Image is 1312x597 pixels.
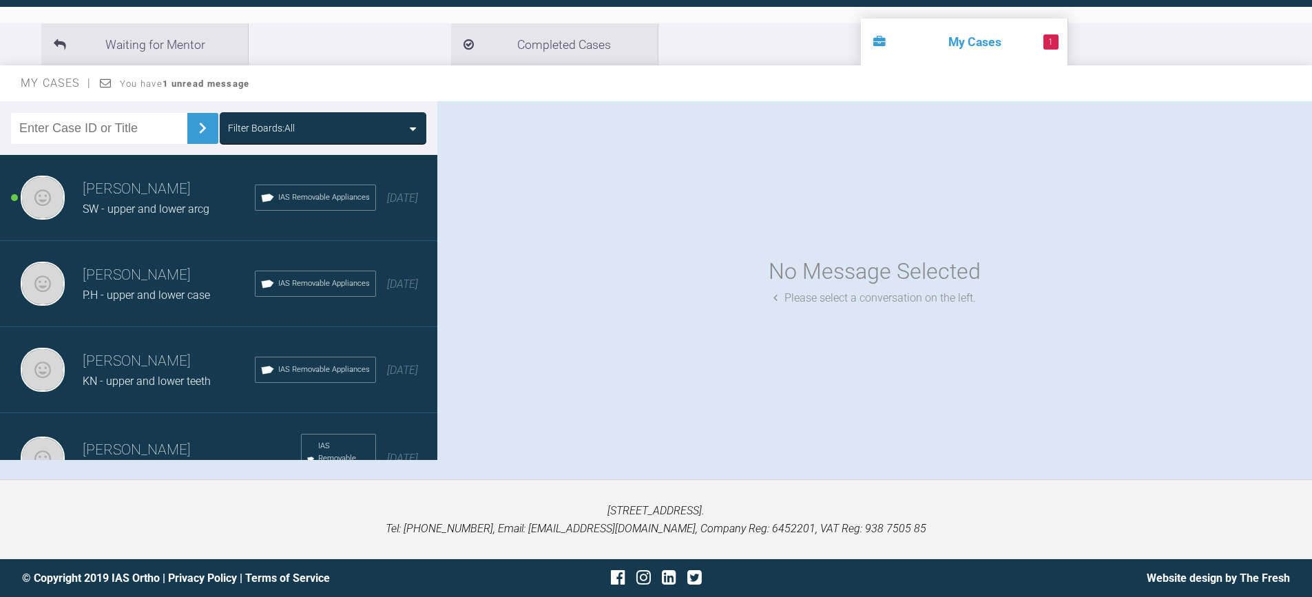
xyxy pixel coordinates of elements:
[83,202,209,216] span: SW - upper and lower arcg
[41,23,248,65] li: Waiting for Mentor
[278,191,370,204] span: IAS Removable Appliances
[83,289,210,302] span: P.H - upper and lower case
[21,437,65,481] img: Hina Jivanjee
[451,23,658,65] li: Completed Cases
[11,113,187,144] input: Enter Case ID or Title
[83,439,301,462] h3: [PERSON_NAME]
[228,121,295,136] div: Filter Boards: All
[83,264,255,287] h3: [PERSON_NAME]
[22,569,445,587] div: © Copyright 2019 IAS Ortho | |
[769,254,981,289] div: No Message Selected
[21,76,92,90] span: My Cases
[83,178,255,201] h3: [PERSON_NAME]
[22,502,1290,537] p: [STREET_ADDRESS]. Tel: [PHONE_NUMBER], Email: [EMAIL_ADDRESS][DOMAIN_NAME], Company Reg: 6452201,...
[278,277,370,290] span: IAS Removable Appliances
[861,19,1068,65] li: My Cases
[387,364,418,377] span: [DATE]
[163,78,249,89] strong: 1 unread message
[168,572,237,585] a: Privacy Policy
[245,572,330,585] a: Terms of Service
[21,348,65,392] img: Hina Jivanjee
[83,350,255,373] h3: [PERSON_NAME]
[1043,34,1059,50] span: 1
[278,364,370,376] span: IAS Removable Appliances
[21,176,65,220] img: Hina Jivanjee
[120,78,250,89] span: You have
[773,289,976,307] div: Please select a conversation on the left.
[1147,572,1290,585] a: Website design by The Fresh
[387,452,418,465] span: [DATE]
[387,191,418,205] span: [DATE]
[83,375,211,388] span: KN - upper and lower teeth
[191,117,214,139] img: chevronRight.28bd32b0.svg
[387,277,418,291] span: [DATE]
[21,262,65,306] img: Hina Jivanjee
[318,440,370,477] span: IAS Removable Appliances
